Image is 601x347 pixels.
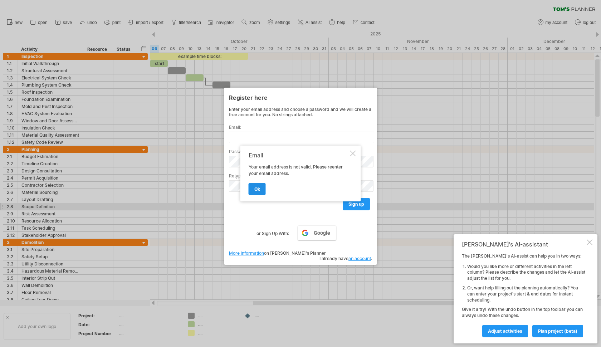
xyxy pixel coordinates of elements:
span: on [PERSON_NAME]'s Planner [229,250,326,256]
span: sign up [348,201,364,207]
div: Your email address is not valid. Please reenter your email address. [249,152,349,195]
li: Or, want help filling out the planning automatically? You can enter your project's start & end da... [467,285,585,303]
label: Password: [229,149,372,154]
span: I already have . [319,256,372,261]
a: Google [298,225,336,240]
label: Retype password: [229,173,372,179]
span: Adjust activities [488,328,522,334]
div: [PERSON_NAME]'s AI-assistant [462,241,585,248]
label: or Sign Up With: [256,225,289,238]
div: Enter your email address and choose a password and we will create a free account for you. No stri... [229,107,372,117]
div: Register here [229,91,372,104]
a: plan project (beta) [532,325,583,337]
div: Email [249,152,349,158]
label: Email: [229,124,372,130]
span: Google [314,230,330,236]
a: an account [348,256,371,261]
div: The [PERSON_NAME]'s AI-assist can help you in two ways: Give it a try! With the undo button in th... [462,253,585,337]
a: More information [229,250,264,256]
a: sign up [343,198,370,210]
a: ok [249,183,266,195]
span: plan project (beta) [538,328,577,334]
a: Adjust activities [482,325,528,337]
li: Would you like more or different activities in the left column? Please describe the changes and l... [467,264,585,282]
span: ok [254,186,260,192]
